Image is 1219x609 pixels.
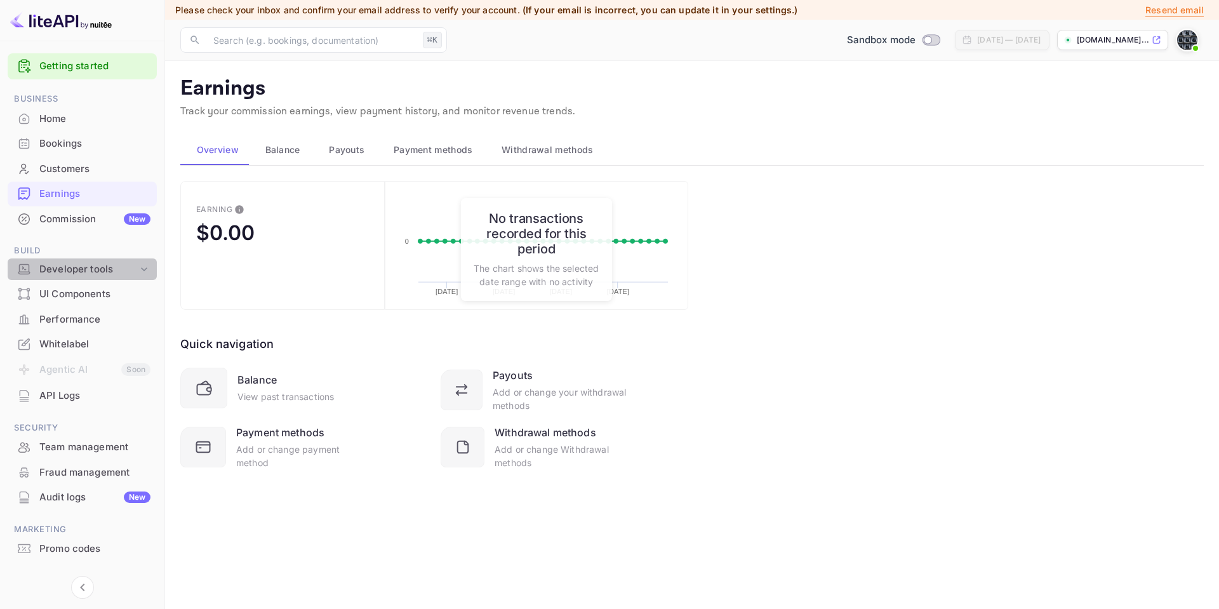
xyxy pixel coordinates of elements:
button: This is the amount of confirmed commission that will be paid to you on the next scheduled deposit [229,199,250,220]
div: Performance [39,312,150,327]
img: LiteAPI logo [10,10,112,30]
text: [DATE] [436,288,458,295]
div: Add or change your withdrawal methods [493,385,627,412]
div: View past transactions [237,390,334,403]
text: [DATE] [607,288,629,295]
div: [DATE] — [DATE] [977,34,1041,46]
a: Home [8,107,157,130]
div: Withdrawal methods [495,425,596,440]
p: Track your commission earnings, view payment history, and monitor revenue trends. [180,104,1204,119]
div: Add or change Withdrawal methods [495,443,627,469]
a: CommissionNew [8,207,157,231]
div: Whitelabel [8,332,157,357]
text: 0 [404,238,408,245]
span: Balance [265,142,300,157]
span: (If your email is incorrect, you can update it in your settings.) [523,4,798,15]
p: The chart shows the selected date range with no activity [474,262,599,288]
div: Home [8,107,157,131]
div: Earnings [39,187,150,201]
div: Fraud management [39,465,150,480]
div: Customers [8,157,157,182]
a: Bookings [8,131,157,155]
a: Performance [8,307,157,331]
input: Search (e.g. bookings, documentation) [206,27,418,53]
a: Fraud management [8,460,157,484]
div: Bookings [39,137,150,151]
div: Quick navigation [180,335,274,352]
a: UI Components [8,282,157,305]
a: Whitelabel [8,332,157,356]
div: Bookings [8,131,157,156]
span: Marketing [8,523,157,537]
a: Promo codes [8,537,157,560]
p: Earnings [180,76,1204,102]
div: Promo codes [39,542,150,556]
a: API Logs [8,384,157,407]
div: Developer tools [39,262,138,277]
div: Performance [8,307,157,332]
div: New [124,213,150,225]
div: Audit logsNew [8,485,157,510]
a: Earnings [8,182,157,205]
span: Business [8,92,157,106]
div: UI Components [8,282,157,307]
div: Fraud management [8,460,157,485]
div: UI Components [39,287,150,302]
span: Security [8,421,157,435]
span: Overview [197,142,239,157]
h6: No transactions recorded for this period [474,211,599,257]
a: Audit logsNew [8,485,157,509]
div: Switch to Production mode [842,33,945,48]
div: Team management [8,435,157,460]
div: ⌘K [423,32,442,48]
div: New [124,492,150,503]
div: API Logs [39,389,150,403]
button: Collapse navigation [71,576,94,599]
div: Getting started [8,53,157,79]
div: $0.00 [196,220,255,245]
span: Please check your inbox and confirm your email address to verify your account. [175,4,520,15]
span: Sandbox mode [847,33,916,48]
div: Payouts [493,368,533,383]
button: EarningThis is the amount of confirmed commission that will be paid to you on the next scheduled ... [180,181,385,310]
div: API Logs [8,384,157,408]
div: Earning [196,204,232,214]
a: Customers [8,157,157,180]
div: Audit logs [39,490,150,505]
div: Promo codes [8,537,157,561]
div: Whitelabel [39,337,150,352]
span: Build [8,244,157,258]
div: Payment methods [236,425,324,440]
div: Add or change payment method [236,443,367,469]
div: Earnings [8,182,157,206]
div: scrollable auto tabs example [180,135,1204,165]
a: Getting started [39,59,150,74]
a: Team management [8,435,157,458]
div: Home [39,112,150,126]
img: Molefi Rampai [1177,30,1197,50]
div: Team management [39,440,150,455]
div: Commission [39,212,150,227]
span: Payouts [329,142,364,157]
span: Payment methods [394,142,473,157]
div: CommissionNew [8,207,157,232]
div: Balance [237,372,277,387]
p: [DOMAIN_NAME]... [1077,34,1149,46]
div: Developer tools [8,258,157,281]
div: Customers [39,162,150,177]
p: Resend email [1145,3,1204,17]
span: Withdrawal methods [502,142,593,157]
